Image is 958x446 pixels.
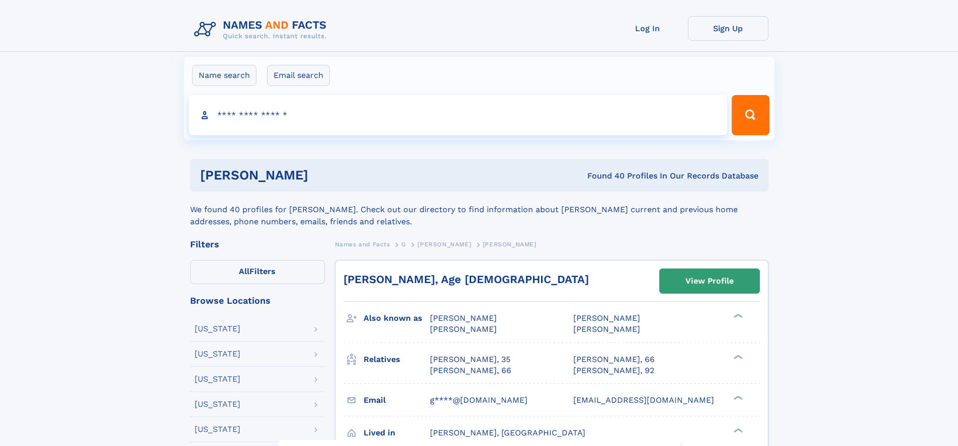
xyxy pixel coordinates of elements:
[195,400,240,408] div: [US_STATE]
[401,241,406,248] span: G
[190,260,325,284] label: Filters
[401,238,406,250] a: G
[660,269,759,293] a: View Profile
[335,238,390,250] a: Names and Facts
[364,310,430,327] h3: Also known as
[364,351,430,368] h3: Relatives
[483,241,537,248] span: [PERSON_NAME]
[343,273,589,286] a: [PERSON_NAME], Age [DEMOGRAPHIC_DATA]
[195,325,240,333] div: [US_STATE]
[430,428,585,437] span: [PERSON_NAME], [GEOGRAPHIC_DATA]
[195,375,240,383] div: [US_STATE]
[190,16,335,43] img: Logo Names and Facts
[573,365,654,376] a: [PERSON_NAME], 92
[731,427,743,433] div: ❯
[195,350,240,358] div: [US_STATE]
[685,270,734,293] div: View Profile
[731,394,743,401] div: ❯
[607,16,688,41] a: Log In
[573,395,714,405] span: [EMAIL_ADDRESS][DOMAIN_NAME]
[731,313,743,319] div: ❯
[267,65,330,86] label: Email search
[448,170,758,182] div: Found 40 Profiles In Our Records Database
[731,353,743,360] div: ❯
[200,169,448,182] h1: [PERSON_NAME]
[190,240,325,249] div: Filters
[364,424,430,441] h3: Lived in
[364,392,430,409] h3: Email
[430,354,510,365] a: [PERSON_NAME], 35
[573,354,655,365] a: [PERSON_NAME], 66
[192,65,256,86] label: Name search
[417,238,471,250] a: [PERSON_NAME]
[195,425,240,433] div: [US_STATE]
[732,95,769,135] button: Search Button
[417,241,471,248] span: [PERSON_NAME]
[239,266,249,276] span: All
[573,313,640,323] span: [PERSON_NAME]
[430,313,497,323] span: [PERSON_NAME]
[688,16,768,41] a: Sign Up
[430,365,511,376] a: [PERSON_NAME], 66
[189,95,728,135] input: search input
[573,324,640,334] span: [PERSON_NAME]
[430,324,497,334] span: [PERSON_NAME]
[190,296,325,305] div: Browse Locations
[190,192,768,228] div: We found 40 profiles for [PERSON_NAME]. Check out our directory to find information about [PERSON...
